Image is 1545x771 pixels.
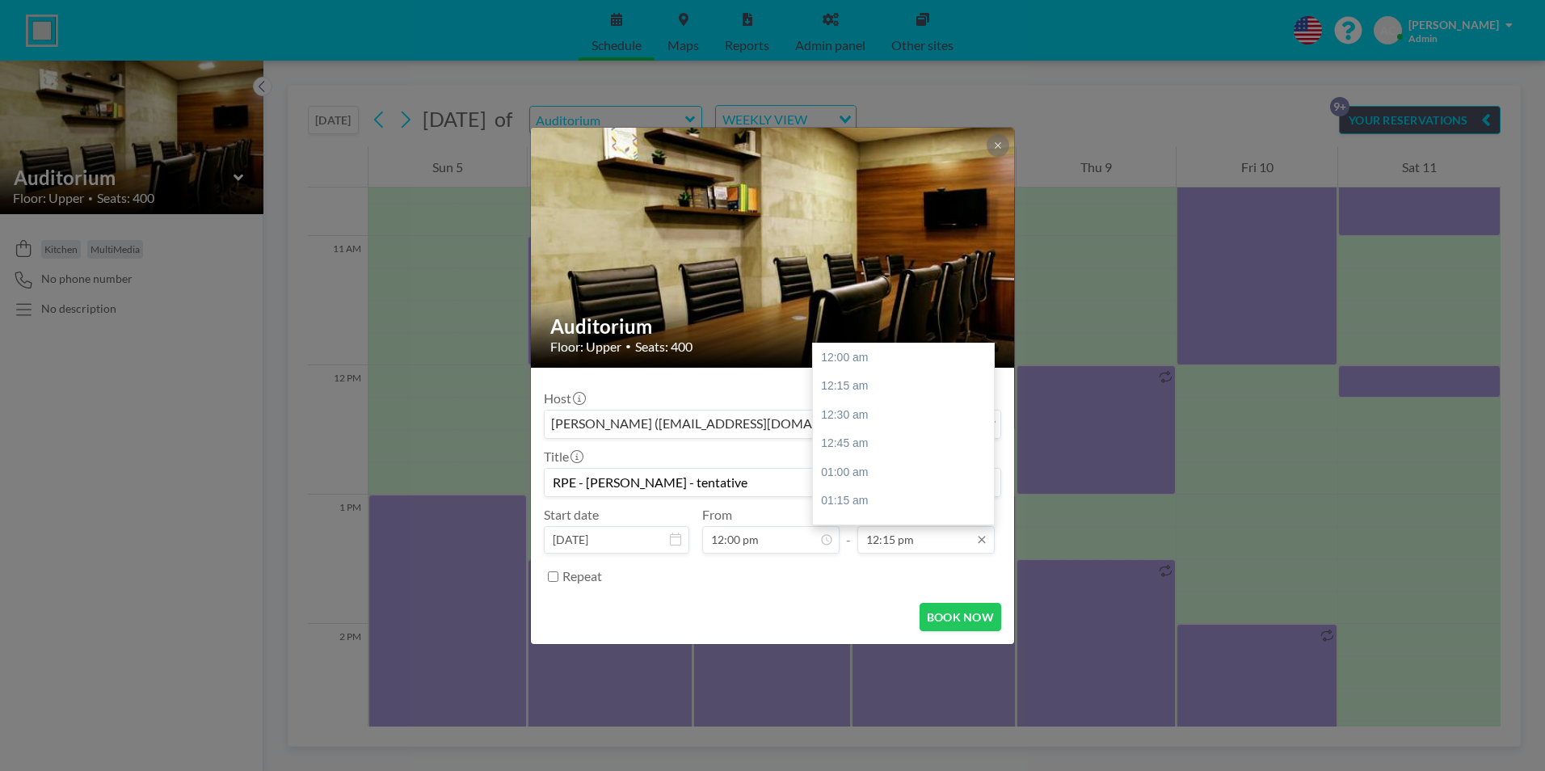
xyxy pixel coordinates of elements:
span: Seats: 400 [635,339,693,355]
div: 01:15 am [813,487,1002,516]
div: 12:30 am [813,401,1002,430]
img: 537.jpg [531,86,1016,409]
div: Search for option [545,411,1000,438]
label: Start date [544,507,599,523]
div: 12:00 am [813,343,1002,373]
label: Host [544,390,584,407]
label: From [702,507,732,523]
span: Floor: Upper [550,339,621,355]
span: - [846,512,851,548]
span: • [625,340,631,352]
h2: Auditorium [550,314,996,339]
input: Andrea's reservation [545,469,1000,496]
div: 12:15 am [813,372,1002,401]
button: BOOK NOW [920,603,1001,631]
span: [PERSON_NAME] ([EMAIL_ADDRESS][DOMAIN_NAME]) [548,414,880,435]
div: 01:00 am [813,458,1002,487]
div: 12:45 am [813,429,1002,458]
label: Title [544,449,582,465]
div: 01:30 am [813,516,1002,545]
label: Repeat [562,568,602,584]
